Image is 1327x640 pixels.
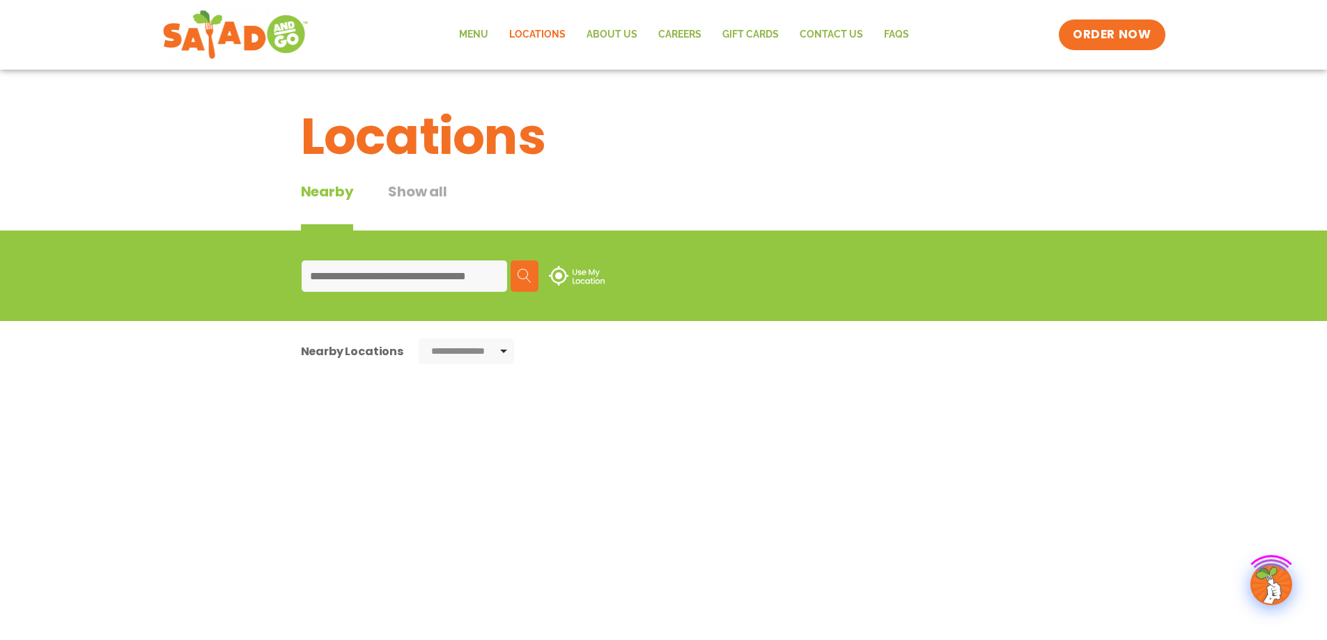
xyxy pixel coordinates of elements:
[301,343,403,360] div: Nearby Locations
[301,181,354,231] div: Nearby
[449,19,499,51] a: Menu
[449,19,919,51] nav: Menu
[648,19,712,51] a: Careers
[712,19,789,51] a: GIFT CARDS
[388,181,447,231] button: Show all
[518,269,531,283] img: search.svg
[499,19,576,51] a: Locations
[874,19,919,51] a: FAQs
[576,19,648,51] a: About Us
[549,266,605,286] img: use-location.svg
[301,181,482,231] div: Tabbed content
[789,19,874,51] a: Contact Us
[301,99,1027,174] h1: Locations
[162,7,309,63] img: new-SAG-logo-768×292
[1073,26,1151,43] span: ORDER NOW
[1059,19,1165,50] a: ORDER NOW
